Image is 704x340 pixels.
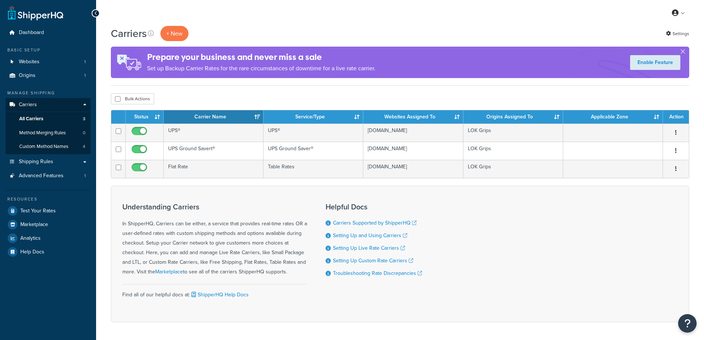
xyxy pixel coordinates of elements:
[263,124,363,142] td: UPS®
[263,142,363,160] td: UPS Ground Saver®
[6,55,91,69] a: Websites 1
[147,63,375,74] p: Set up Backup Carrier Rates for the rare circumstances of downtime for a live rate carrier.
[6,98,91,112] a: Carriers
[84,73,86,79] span: 1
[19,73,35,79] span: Origins
[630,55,680,70] a: Enable Feature
[164,124,263,142] td: UPS®
[164,160,263,178] td: Flat Rate
[20,222,48,228] span: Marketplace
[6,169,91,183] a: Advanced Features 1
[6,26,91,40] a: Dashboard
[663,110,689,124] th: Action
[326,203,422,211] h3: Helpful Docs
[83,116,85,122] span: 3
[111,93,154,104] button: Bulk Actions
[147,51,375,63] h4: Prepare your business and never miss a sale
[19,173,64,179] span: Advanced Features
[84,173,86,179] span: 1
[333,257,413,265] a: Setting Up Custom Rate Carriers
[111,47,147,78] img: ad-rules-rateshop-fe6ec290ccb7230408bd80ed9643f0289d75e0ffd9eb532fc0e269fcd187b520.png
[126,110,164,124] th: Status: activate to sort column ascending
[155,268,183,276] a: Marketplace
[111,26,147,41] h1: Carriers
[6,69,91,83] li: Origins
[6,169,91,183] li: Advanced Features
[122,203,307,211] h3: Understanding Carriers
[19,59,40,65] span: Websites
[6,126,91,140] li: Method Merging Rules
[19,159,53,165] span: Shipping Rules
[6,196,91,202] div: Resources
[363,142,463,160] td: [DOMAIN_NAME]
[678,314,697,333] button: Open Resource Center
[333,244,405,252] a: Setting Up Live Rate Carriers
[20,208,56,214] span: Test Your Rates
[83,144,85,150] span: 4
[190,291,249,299] a: ShipperHQ Help Docs
[333,219,416,227] a: Carriers Supported by ShipperHQ
[263,110,363,124] th: Service/Type: activate to sort column ascending
[463,124,563,142] td: LOK Grips
[6,140,91,154] li: Custom Method Names
[6,98,91,154] li: Carriers
[19,144,68,150] span: Custom Method Names
[122,284,307,300] div: Find all of our helpful docs at:
[463,160,563,178] td: LOK Grips
[6,90,91,96] div: Manage Shipping
[363,110,463,124] th: Websites Assigned To: activate to sort column ascending
[6,218,91,231] a: Marketplace
[6,204,91,218] a: Test Your Rates
[19,130,66,136] span: Method Merging Rules
[6,232,91,245] a: Analytics
[164,110,263,124] th: Carrier Name: activate to sort column ascending
[463,110,563,124] th: Origins Assigned To: activate to sort column ascending
[6,126,91,140] a: Method Merging Rules 0
[19,30,44,36] span: Dashboard
[666,28,689,39] a: Settings
[20,249,44,255] span: Help Docs
[83,130,85,136] span: 0
[263,160,363,178] td: Table Rates
[363,124,463,142] td: [DOMAIN_NAME]
[6,69,91,83] a: Origins 1
[6,140,91,154] a: Custom Method Names 4
[333,232,407,239] a: Setting Up and Using Carriers
[6,55,91,69] li: Websites
[19,102,37,108] span: Carriers
[563,110,663,124] th: Applicable Zone: activate to sort column ascending
[160,26,188,41] button: + New
[19,116,43,122] span: All Carriers
[84,59,86,65] span: 1
[333,269,422,277] a: Troubleshooting Rate Discrepancies
[122,203,307,277] div: In ShipperHQ, Carriers can be either, a service that provides real-time rates OR a user-defined r...
[463,142,563,160] td: LOK Grips
[6,245,91,259] a: Help Docs
[20,235,41,242] span: Analytics
[6,112,91,126] li: All Carriers
[164,142,263,160] td: UPS Ground Savert®
[6,112,91,126] a: All Carriers 3
[8,6,63,20] a: ShipperHQ Home
[6,155,91,169] a: Shipping Rules
[363,160,463,178] td: [DOMAIN_NAME]
[6,47,91,53] div: Basic Setup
